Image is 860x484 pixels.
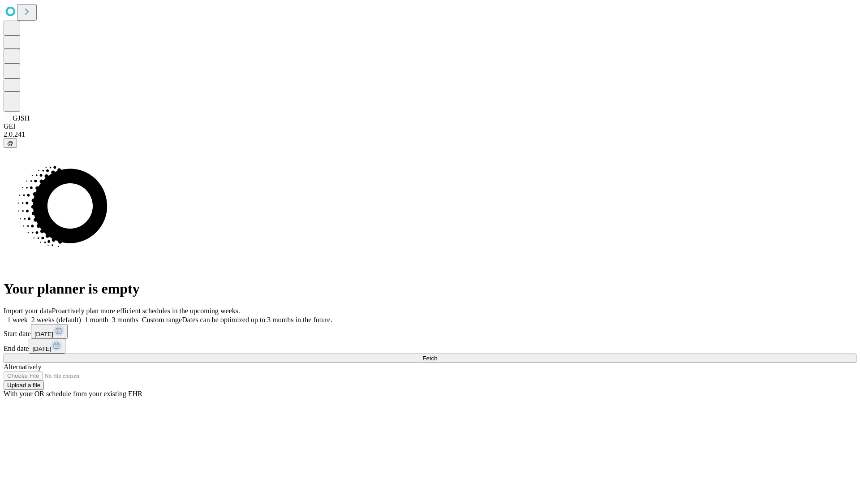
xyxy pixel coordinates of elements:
div: Start date [4,324,856,339]
span: Dates can be optimized up to 3 months in the future. [182,316,332,324]
span: 2 weeks (default) [31,316,81,324]
span: Import your data [4,307,52,315]
div: 2.0.241 [4,130,856,138]
button: Fetch [4,354,856,363]
button: Upload a file [4,380,44,390]
span: Proactively plan more efficient schedules in the upcoming weeks. [52,307,240,315]
span: 1 week [7,316,28,324]
span: GJSH [13,114,30,122]
div: End date [4,339,856,354]
span: [DATE] [32,346,51,352]
span: Fetch [422,355,437,362]
h1: Your planner is empty [4,281,856,297]
span: Custom range [142,316,182,324]
button: [DATE] [29,339,65,354]
span: Alternatively [4,363,41,371]
button: [DATE] [31,324,68,339]
span: 3 months [112,316,138,324]
span: 1 month [85,316,108,324]
span: [DATE] [34,331,53,337]
span: With your OR schedule from your existing EHR [4,390,142,398]
span: @ [7,140,13,147]
button: @ [4,138,17,148]
div: GEI [4,122,856,130]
